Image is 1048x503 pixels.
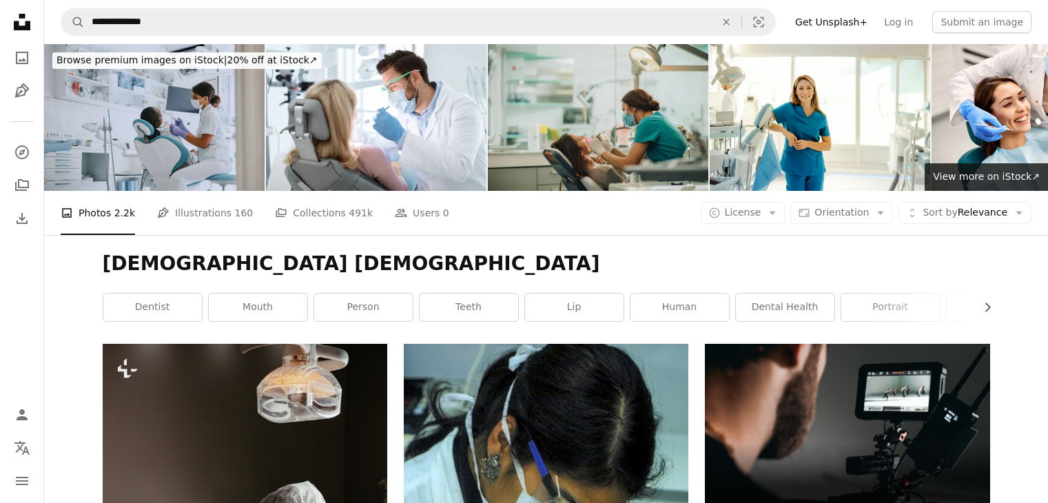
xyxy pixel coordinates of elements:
[787,11,876,33] a: Get Unsplash+
[814,207,869,218] span: Orientation
[8,77,36,105] a: Illustrations
[933,171,1040,182] span: View more on iStock ↗
[275,191,373,235] a: Collections 491k
[266,44,486,191] img: Man dentist in face mask and glasses doing treatment
[898,202,1031,224] button: Sort byRelevance
[923,206,1007,220] span: Relevance
[8,401,36,429] a: Log in / Sign up
[44,44,330,77] a: Browse premium images on iStock|20% off at iStock↗
[235,205,254,220] span: 160
[701,202,785,224] button: License
[56,54,227,65] span: Browse premium images on iStock |
[925,163,1048,191] a: View more on iStock↗
[157,191,253,235] a: Illustrations 160
[314,294,413,321] a: person
[349,205,373,220] span: 491k
[742,9,775,35] button: Visual search
[61,8,776,36] form: Find visuals sitewide
[975,294,990,321] button: scroll list to the right
[790,202,893,224] button: Orientation
[61,9,85,35] button: Search Unsplash
[209,294,307,321] a: mouth
[725,207,761,218] span: License
[44,44,265,191] img: Dentist Examining Patient in Modern Dental Clinic
[8,138,36,166] a: Explore
[8,172,36,199] a: Collections
[710,44,930,191] img: What can I do for your teeth?
[8,44,36,72] a: Photos
[8,434,36,462] button: Language
[947,294,1045,321] a: clinic
[443,205,449,220] span: 0
[525,294,624,321] a: lip
[932,11,1031,33] button: Submit an image
[876,11,921,33] a: Log in
[395,191,449,235] a: Users 0
[923,207,957,218] span: Sort by
[420,294,518,321] a: teeth
[711,9,741,35] button: Clear
[103,294,202,321] a: dentist
[488,44,708,191] img: Young woman having her teeth checked during appointment at dentist's office.
[736,294,834,321] a: dental health
[8,467,36,495] button: Menu
[630,294,729,321] a: human
[56,54,318,65] span: 20% off at iStock ↗
[103,251,990,276] h1: [DEMOGRAPHIC_DATA] [DEMOGRAPHIC_DATA]
[8,205,36,232] a: Download History
[841,294,940,321] a: portrait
